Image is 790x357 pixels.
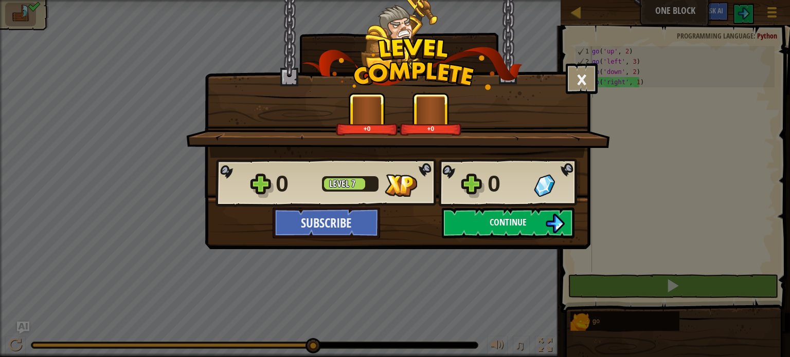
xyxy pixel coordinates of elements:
[351,177,355,190] span: 7
[566,63,598,94] button: ×
[545,214,565,233] img: Continue
[329,177,351,190] span: Level
[402,125,460,133] div: +0
[490,216,527,229] span: Continue
[276,167,316,200] div: 0
[338,125,396,133] div: +0
[385,174,417,197] img: XP Gained
[273,208,380,238] button: Subscribe
[442,208,574,238] button: Continue
[534,174,555,197] img: Gems Gained
[302,38,523,90] img: level_complete.png
[488,167,528,200] div: 0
